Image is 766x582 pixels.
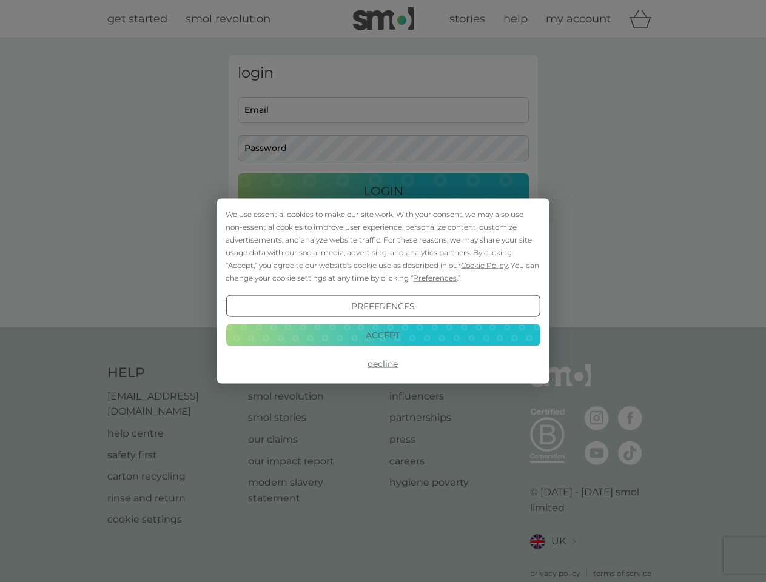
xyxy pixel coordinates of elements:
[413,273,457,283] span: Preferences
[226,353,540,375] button: Decline
[226,295,540,317] button: Preferences
[226,208,540,284] div: We use essential cookies to make our site work. With your consent, we may also use non-essential ...
[217,199,549,384] div: Cookie Consent Prompt
[226,324,540,346] button: Accept
[461,261,508,270] span: Cookie Policy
